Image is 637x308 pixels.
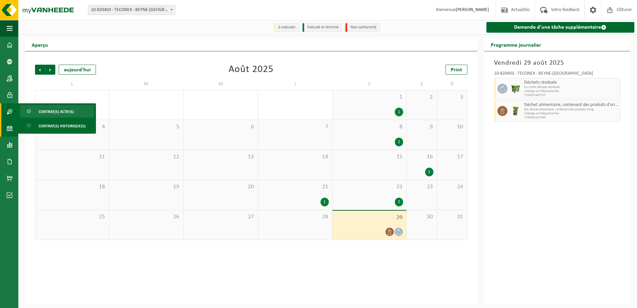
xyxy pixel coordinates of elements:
td: M [184,78,258,90]
span: 12 [113,153,180,161]
span: 31 [440,213,464,221]
td: S [407,78,437,90]
img: WB-0060-HPE-GN-50 [511,106,521,116]
span: Déchet alimentaire, contenant des produits d'origine animale, non emballé, catégorie 3 [524,102,618,108]
span: 13 [187,153,254,161]
span: 24 [440,183,464,191]
span: 11 [39,153,106,161]
strong: [PERSON_NAME] [456,7,489,12]
td: J [258,78,332,90]
span: 27 [187,213,254,221]
span: 5 [113,123,180,131]
img: WB-1100-HPE-GN-50 [511,84,521,94]
div: Août 2025 [229,65,274,75]
span: 26 [113,213,180,221]
span: 10-820403 - TECONEX - BEYNE-HEUSAY [88,5,175,15]
span: 30 [410,213,433,221]
div: 2 [395,198,403,206]
td: V [332,78,407,90]
span: 20 [187,183,254,191]
a: Print [445,65,467,75]
h3: Vendredi 29 août 2025 [494,58,620,68]
span: Print [451,67,462,73]
span: T250001697313 [524,93,618,97]
span: Contrat(s) actif(s) [39,105,74,118]
span: 10 [440,123,464,131]
div: 2 [425,168,433,176]
span: Précédent [35,65,45,75]
li: à exécuter [274,23,299,32]
span: 15 [336,153,403,161]
span: Vidange sur fréquence fixe [524,112,618,116]
h2: Programme journalier [484,38,548,51]
h2: Aperçu [25,38,55,51]
li: Non-conformité [345,23,380,32]
span: 25 [39,213,106,221]
span: 19 [113,183,180,191]
span: 1 [336,94,403,101]
li: Exécuté et terminé [303,23,342,32]
td: M [109,78,184,90]
span: Vidange sur fréquence fixe [524,89,618,93]
div: aujourd'hui [59,65,96,75]
a: Contrat(s) historique(s) [20,119,94,132]
span: 14 [262,153,329,161]
td: L [35,78,109,90]
span: 60L déchet alimentaire, contenant des produits d'orig [524,108,618,112]
span: Suivant [45,65,55,75]
div: 10-820403 - TECONEX - BEYNE-[GEOGRAPHIC_DATA] [494,71,620,78]
span: 7 [262,123,329,131]
a: Contrat(s) actif(s) [20,105,94,118]
span: 18 [39,183,106,191]
td: D [437,78,467,90]
div: 2 [395,138,403,146]
div: 1 [395,108,403,116]
span: 28 [262,213,329,221]
span: 22 [336,183,403,191]
span: 29 [336,214,403,221]
span: 17 [440,153,464,161]
span: 6 x 1100L déchets résiduels [524,85,618,89]
span: 2 [410,94,433,101]
span: Déchets résiduels [524,80,618,85]
span: 3 [440,94,464,101]
div: 1 [320,198,329,206]
span: 9 [410,123,433,131]
a: Demande d'une tâche supplémentaire [486,22,634,33]
span: 8 [336,123,403,131]
span: 6 [187,123,254,131]
span: T250002247948 [524,116,618,120]
span: Contrat(s) historique(s) [39,120,86,132]
span: 23 [410,183,433,191]
span: 21 [262,183,329,191]
span: 16 [410,153,433,161]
